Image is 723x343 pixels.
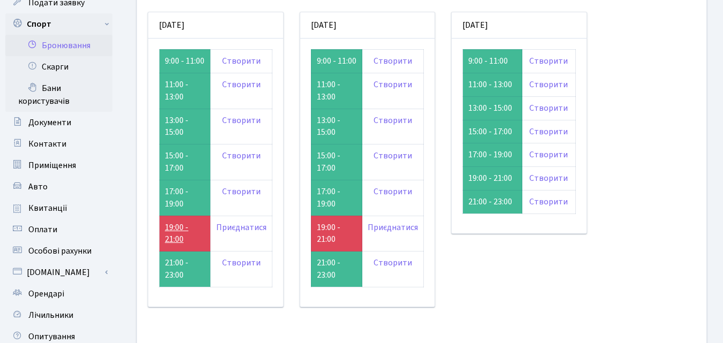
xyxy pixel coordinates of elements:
[374,115,412,126] a: Створити
[529,126,568,138] a: Створити
[222,257,261,269] a: Створити
[159,180,211,216] td: 17:00 - 19:00
[28,309,73,321] span: Лічильники
[5,112,112,133] a: Документи
[28,117,71,128] span: Документи
[5,262,112,283] a: [DOMAIN_NAME]
[159,251,211,287] td: 21:00 - 23:00
[311,109,362,144] td: 13:00 - 15:00
[529,196,568,208] a: Створити
[5,78,112,112] a: Бани користувачів
[529,102,568,114] a: Створити
[311,251,362,287] td: 21:00 - 23:00
[529,55,568,67] a: Створити
[5,176,112,197] a: Авто
[311,180,362,216] td: 17:00 - 19:00
[463,190,522,214] td: 21:00 - 23:00
[374,186,412,197] a: Створити
[216,222,267,233] a: Приєднатися
[529,149,568,161] a: Створити
[368,222,418,233] a: Приєднатися
[28,202,67,214] span: Квитанції
[222,55,261,67] a: Створити
[300,12,435,39] div: [DATE]
[374,257,412,269] a: Створити
[452,12,587,39] div: [DATE]
[463,73,522,96] td: 11:00 - 13:00
[529,79,568,90] a: Створити
[463,167,522,190] td: 19:00 - 21:00
[159,144,211,180] td: 15:00 - 17:00
[222,186,261,197] a: Створити
[5,13,112,35] a: Спорт
[5,283,112,304] a: Орендарі
[5,197,112,219] a: Квитанції
[28,138,66,150] span: Контакти
[28,245,92,257] span: Особові рахунки
[5,35,112,56] a: Бронювання
[148,12,283,39] div: [DATE]
[28,181,48,193] span: Авто
[222,150,261,162] a: Створити
[311,49,362,73] td: 9:00 - 11:00
[222,115,261,126] a: Створити
[317,222,340,246] a: 19:00 - 21:00
[529,172,568,184] a: Створити
[5,240,112,262] a: Особові рахунки
[159,73,211,109] td: 11:00 - 13:00
[5,155,112,176] a: Приміщення
[28,159,76,171] span: Приміщення
[159,109,211,144] td: 13:00 - 15:00
[463,96,522,120] td: 13:00 - 15:00
[159,49,211,73] td: 9:00 - 11:00
[5,56,112,78] a: Скарги
[311,144,362,180] td: 15:00 - 17:00
[28,288,64,300] span: Орендарі
[374,150,412,162] a: Створити
[374,55,412,67] a: Створити
[28,224,57,235] span: Оплати
[165,222,188,246] a: 19:00 - 21:00
[463,49,522,73] td: 9:00 - 11:00
[374,79,412,90] a: Створити
[5,304,112,326] a: Лічильники
[463,143,522,167] td: 17:00 - 19:00
[463,120,522,143] td: 15:00 - 17:00
[28,331,75,342] span: Опитування
[5,219,112,240] a: Оплати
[5,133,112,155] a: Контакти
[311,73,362,109] td: 11:00 - 13:00
[222,79,261,90] a: Створити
